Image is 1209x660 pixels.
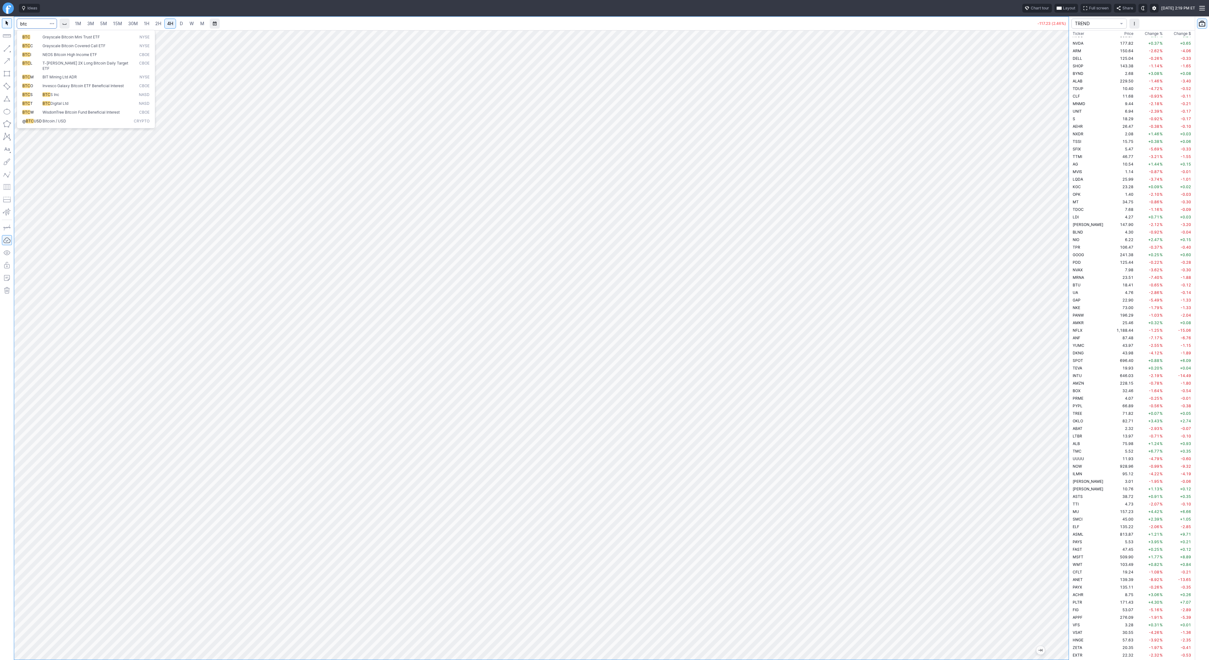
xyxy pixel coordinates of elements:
[1160,41,1163,46] span: %
[1181,268,1191,272] span: -0.30
[1180,237,1191,242] span: +0.15
[30,92,33,97] span: S
[1148,139,1159,144] span: +0.38
[1149,192,1159,197] span: -2.10
[30,83,33,88] span: O
[1073,71,1083,76] span: BYND
[1181,207,1191,212] span: -0.09
[1073,252,1084,257] span: GOOG
[1111,107,1135,115] td: 6.94
[139,52,150,58] span: CBOE
[1148,215,1159,219] span: +0.71
[1073,290,1078,295] span: UA
[2,223,12,233] button: Drawing mode: Single
[1160,64,1163,68] span: %
[1111,190,1135,198] td: 1.40
[1073,41,1083,46] span: NVDA
[1148,132,1159,136] span: +1.46
[43,110,120,115] span: WisdomTree Bitcoin Fund Beneficial Interest
[1111,47,1135,54] td: 150.64
[1073,268,1083,272] span: NVAX
[190,21,194,26] span: W
[1160,290,1163,295] span: %
[1149,169,1159,174] span: -0.87
[167,21,173,26] span: 4H
[1181,101,1191,106] span: -0.21
[1073,147,1081,151] span: SFIX
[17,19,57,29] input: Search
[1111,304,1135,311] td: 73.00
[1073,132,1083,136] span: NXDR
[2,182,12,192] button: Fibonacci retracements
[1181,86,1191,91] span: -0.52
[1149,313,1159,318] span: -1.03
[1149,56,1159,61] span: -0.26
[1160,86,1163,91] span: %
[1181,290,1191,295] span: -0.14
[1111,228,1135,236] td: 4.30
[1160,116,1163,121] span: %
[1149,116,1159,121] span: -0.92
[1054,4,1078,13] button: Layout
[22,92,30,97] span: BTC
[1149,147,1159,151] span: -5.69
[22,35,30,39] span: BTC
[1160,313,1163,318] span: %
[1111,251,1135,258] td: 241.38
[1181,64,1191,68] span: -1.65
[22,119,26,123] span: @
[30,101,33,106] span: T
[1160,94,1163,99] span: %
[1160,177,1163,182] span: %
[1160,283,1163,287] span: %
[2,132,12,142] button: XABCD
[1111,160,1135,168] td: 10.54
[2,273,12,283] button: Add note
[22,101,30,106] span: BTC
[1111,39,1135,47] td: 177.82
[1160,147,1163,151] span: %
[1073,124,1083,129] span: AEHR
[1075,20,1117,27] span: TREND
[1073,313,1084,318] span: PANW
[152,19,164,29] a: 2H
[210,19,220,29] button: Range
[1180,215,1191,219] span: +0.03
[2,157,12,167] button: Brush
[75,21,81,26] span: 1M
[2,106,12,116] button: Ellipse
[1073,215,1079,219] span: LDI
[1111,258,1135,266] td: 125.44
[1071,19,1127,29] button: portfolio-watchlist-select
[1181,154,1191,159] span: -1.55
[1160,252,1163,257] span: %
[1073,177,1083,182] span: LQDA
[1073,79,1082,83] span: ALAB
[1111,296,1135,304] td: 22.90
[139,92,150,98] span: NASD
[100,21,107,26] span: 5M
[1138,4,1147,13] button: Toggle dark mode
[1111,183,1135,190] td: 23.28
[72,19,84,29] a: 1M
[1160,222,1163,227] span: %
[22,75,30,79] span: BTC
[1160,109,1163,114] span: %
[1160,260,1163,265] span: %
[1111,221,1135,228] td: 147.90
[43,101,50,106] span: BTC
[60,19,70,29] button: Interval
[1111,213,1135,221] td: 4.27
[1149,64,1159,68] span: -1.14
[1160,298,1163,302] span: %
[1073,192,1081,197] span: OPK
[19,4,40,13] button: Ideas
[1160,275,1163,280] span: %
[1111,168,1135,175] td: 1.14
[1181,48,1191,53] span: -4.06
[43,35,100,39] span: Grayscale Bitcoin Mini Trust ETF
[1111,206,1135,213] td: 7.68
[197,19,207,29] a: M
[1160,101,1163,106] span: %
[87,21,94,26] span: 3M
